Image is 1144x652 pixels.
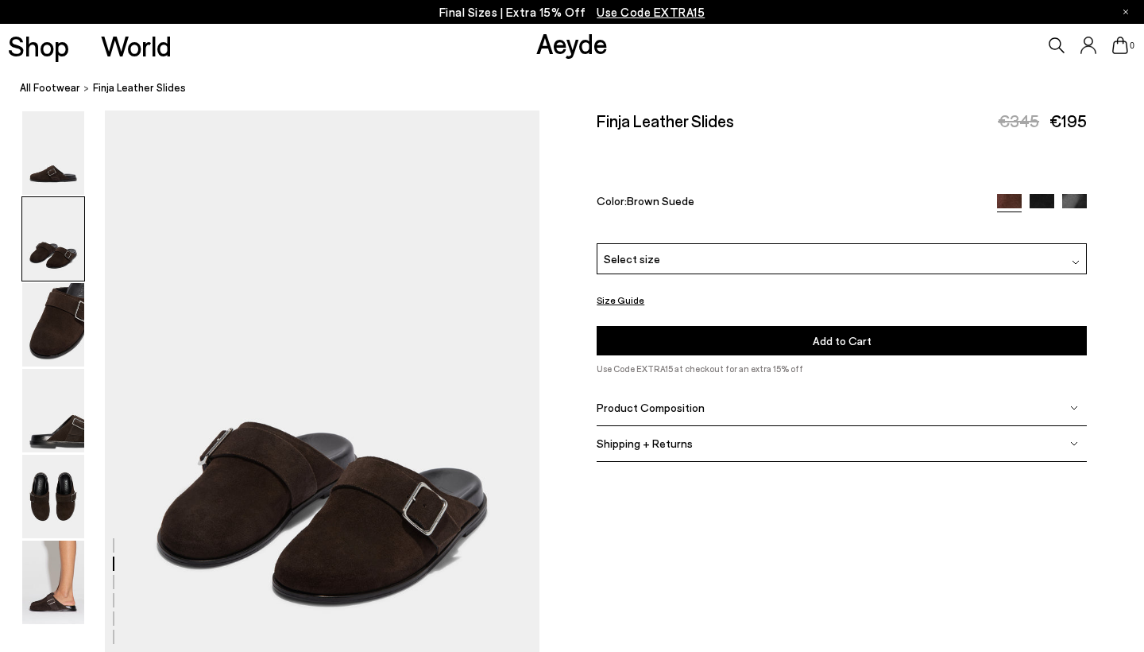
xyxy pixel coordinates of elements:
[20,80,80,96] a: All Footwear
[1112,37,1128,54] a: 0
[597,401,705,414] span: Product Composition
[998,111,1039,130] span: €345
[597,326,1087,355] button: Add to Cart
[20,67,1144,111] nav: breadcrumb
[22,541,84,624] img: Finja Leather Slides - Image 6
[93,80,186,96] span: Finja Leather Slides
[1070,403,1078,411] img: svg%3E
[597,362,1087,376] p: Use Code EXTRA15 at checkout for an extra 15% off
[604,250,660,267] span: Select size
[22,455,84,538] img: Finja Leather Slides - Image 5
[22,369,84,452] img: Finja Leather Slides - Image 4
[536,26,608,60] a: Aeyde
[22,111,84,195] img: Finja Leather Slides - Image 1
[597,111,734,130] h2: Finja Leather Slides
[597,193,981,212] div: Color:
[597,5,705,19] span: Navigate to /collections/ss25-final-sizes
[101,32,172,60] a: World
[1072,258,1080,266] img: svg%3E
[597,437,693,450] span: Shipping + Returns
[439,2,705,22] p: Final Sizes | Extra 15% Off
[597,290,644,310] button: Size Guide
[1070,439,1078,447] img: svg%3E
[22,197,84,281] img: Finja Leather Slides - Image 2
[813,334,872,347] span: Add to Cart
[22,283,84,367] img: Finja Leather Slides - Image 3
[627,193,694,207] span: Brown Suede
[8,32,69,60] a: Shop
[1049,111,1087,130] span: €195
[1128,41,1136,50] span: 0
